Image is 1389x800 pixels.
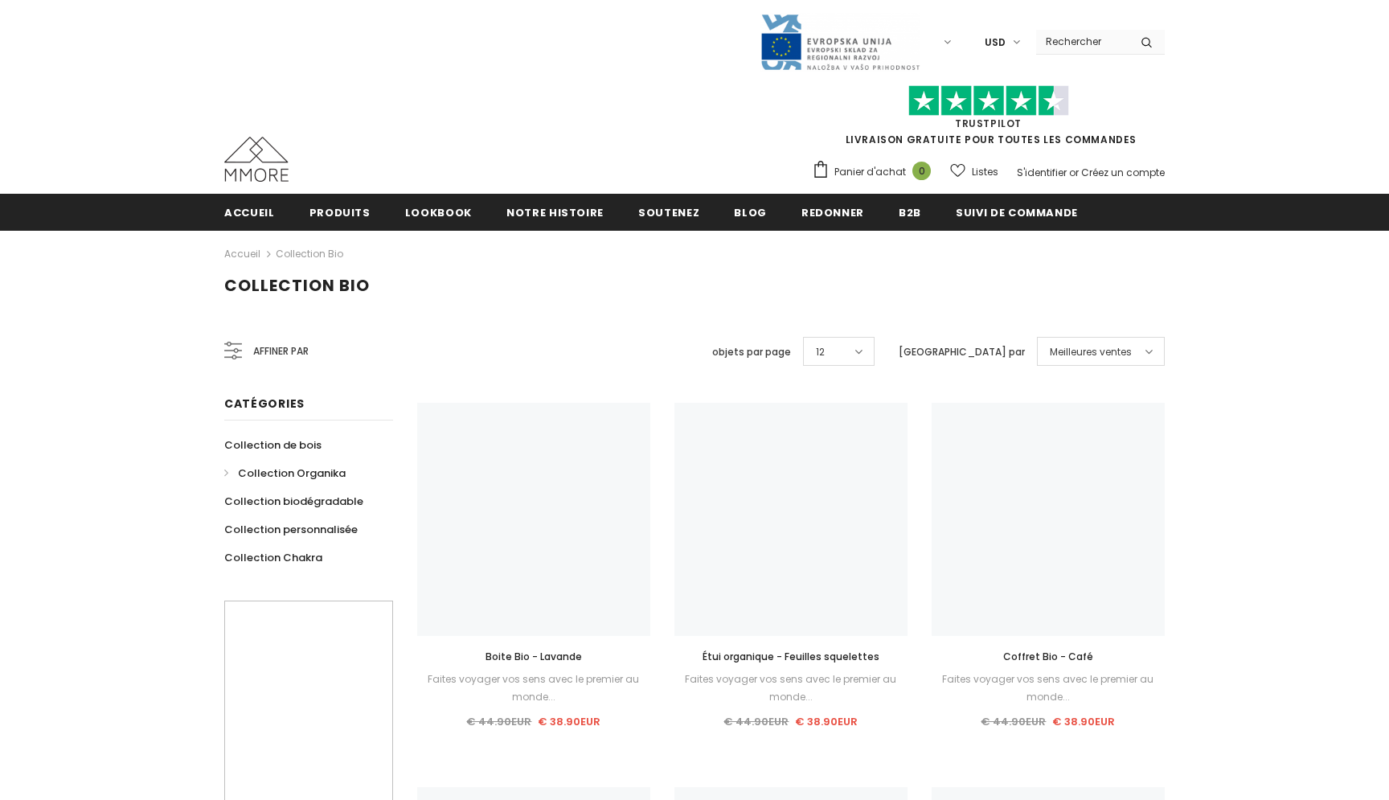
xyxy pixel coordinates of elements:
[309,205,371,220] span: Produits
[506,205,604,220] span: Notre histoire
[985,35,1006,51] span: USD
[224,550,322,565] span: Collection Chakra
[224,459,346,487] a: Collection Organika
[955,117,1022,130] a: TrustPilot
[981,714,1046,729] span: € 44.90EUR
[224,544,322,572] a: Collection Chakra
[417,671,650,706] div: Faites voyager vos sens avec le premier au monde...
[812,92,1165,146] span: LIVRAISON GRATUITE POUR TOUTES LES COMMANDES
[932,671,1165,706] div: Faites voyager vos sens avec le premier au monde...
[224,522,358,537] span: Collection personnalisée
[224,515,358,544] a: Collection personnalisée
[1017,166,1067,179] a: S'identifier
[276,247,343,261] a: Collection Bio
[224,487,363,515] a: Collection biodégradable
[899,194,921,230] a: B2B
[674,648,908,666] a: Étui organique - Feuilles squelettes
[405,194,472,230] a: Lookbook
[1069,166,1079,179] span: or
[712,344,791,360] label: objets par page
[224,494,363,509] span: Collection biodégradable
[538,714,600,729] span: € 38.90EUR
[760,13,920,72] img: Javni Razpis
[723,714,789,729] span: € 44.90EUR
[760,35,920,48] a: Javni Razpis
[908,85,1069,117] img: Faites confiance aux étoiles pilotes
[466,714,531,729] span: € 44.90EUR
[1003,650,1093,663] span: Coffret Bio - Café
[224,205,275,220] span: Accueil
[795,714,858,729] span: € 38.90EUR
[224,274,370,297] span: Collection Bio
[734,205,767,220] span: Blog
[956,194,1078,230] a: Suivi de commande
[932,648,1165,666] a: Coffret Bio - Café
[1050,344,1132,360] span: Meilleures ventes
[638,205,699,220] span: soutenez
[224,244,260,264] a: Accueil
[899,344,1025,360] label: [GEOGRAPHIC_DATA] par
[972,164,998,180] span: Listes
[801,205,864,220] span: Redonner
[834,164,906,180] span: Panier d'achat
[638,194,699,230] a: soutenez
[812,160,939,184] a: Panier d'achat 0
[703,650,879,663] span: Étui organique - Feuilles squelettes
[1081,166,1165,179] a: Créez un compte
[486,650,582,663] span: Boite Bio - Lavande
[816,344,825,360] span: 12
[899,205,921,220] span: B2B
[224,194,275,230] a: Accueil
[253,343,309,360] span: Affiner par
[956,205,1078,220] span: Suivi de commande
[224,437,322,453] span: Collection de bois
[801,194,864,230] a: Redonner
[238,466,346,481] span: Collection Organika
[405,205,472,220] span: Lookbook
[417,648,650,666] a: Boite Bio - Lavande
[950,158,998,186] a: Listes
[734,194,767,230] a: Blog
[309,194,371,230] a: Produits
[224,137,289,182] img: Cas MMORE
[506,194,604,230] a: Notre histoire
[1036,30,1129,53] input: Search Site
[224,396,305,412] span: Catégories
[912,162,931,180] span: 0
[674,671,908,706] div: Faites voyager vos sens avec le premier au monde...
[224,431,322,459] a: Collection de bois
[1052,714,1115,729] span: € 38.90EUR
